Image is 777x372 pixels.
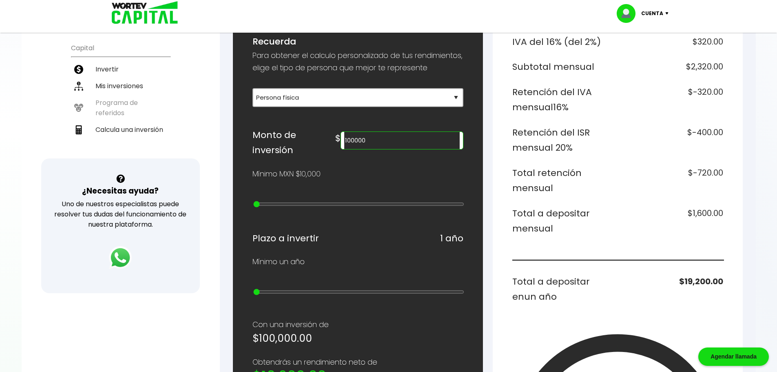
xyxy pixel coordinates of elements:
h6: 1 año [440,231,463,246]
h6: $320.00 [621,34,723,50]
a: Mis inversiones [71,78,170,94]
h3: ¿Necesitas ayuda? [82,185,159,197]
h6: $-320.00 [621,85,723,115]
h6: Retención del ISR mensual 20% [512,125,615,156]
p: Uno de nuestros especialistas puede resolver tus dudas del funcionamiento de nuestra plataforma. [52,199,189,229]
p: Para obtener el calculo personalizado de tus rendimientos, elige el tipo de persona que mejor te ... [252,49,463,74]
h6: Monto de inversión [252,127,336,158]
img: logos_whatsapp-icon.242b2217.svg [109,246,132,269]
h5: $100,000.00 [252,331,463,346]
a: Invertir [71,61,170,78]
h6: $-400.00 [621,125,723,156]
p: Cuenta [641,7,663,20]
img: icon-down [663,12,674,15]
a: Calcula una inversión [71,121,170,138]
h6: Total retención mensual [512,165,615,196]
h6: IVA del 16% (del 2%) [512,34,615,50]
p: Mínimo un año [252,256,305,268]
h6: $19,200.00 [621,274,723,305]
h6: Recuerda [252,34,463,49]
h6: Total a depositar en un año [512,274,615,305]
h6: Total a depositar mensual [512,206,615,236]
p: Obtendrás un rendimiento neto de [252,356,463,368]
h6: Retención del IVA mensual 16% [512,85,615,115]
img: calculadora-icon.17d418c4.svg [74,125,83,134]
p: Con una inversión de [252,319,463,331]
h6: Subtotal mensual [512,59,615,75]
h6: $ [335,131,341,146]
h6: $-720.00 [621,165,723,196]
h6: Plazo a invertir [252,231,319,246]
div: Agendar llamada [698,347,769,366]
h6: $1,600.00 [621,206,723,236]
img: profile-image [617,4,641,23]
p: Mínimo MXN $10,000 [252,168,321,180]
img: inversiones-icon.6695dc30.svg [74,82,83,91]
img: invertir-icon.b3b967d7.svg [74,65,83,74]
ul: Capital [71,39,170,158]
h6: $2,320.00 [621,59,723,75]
